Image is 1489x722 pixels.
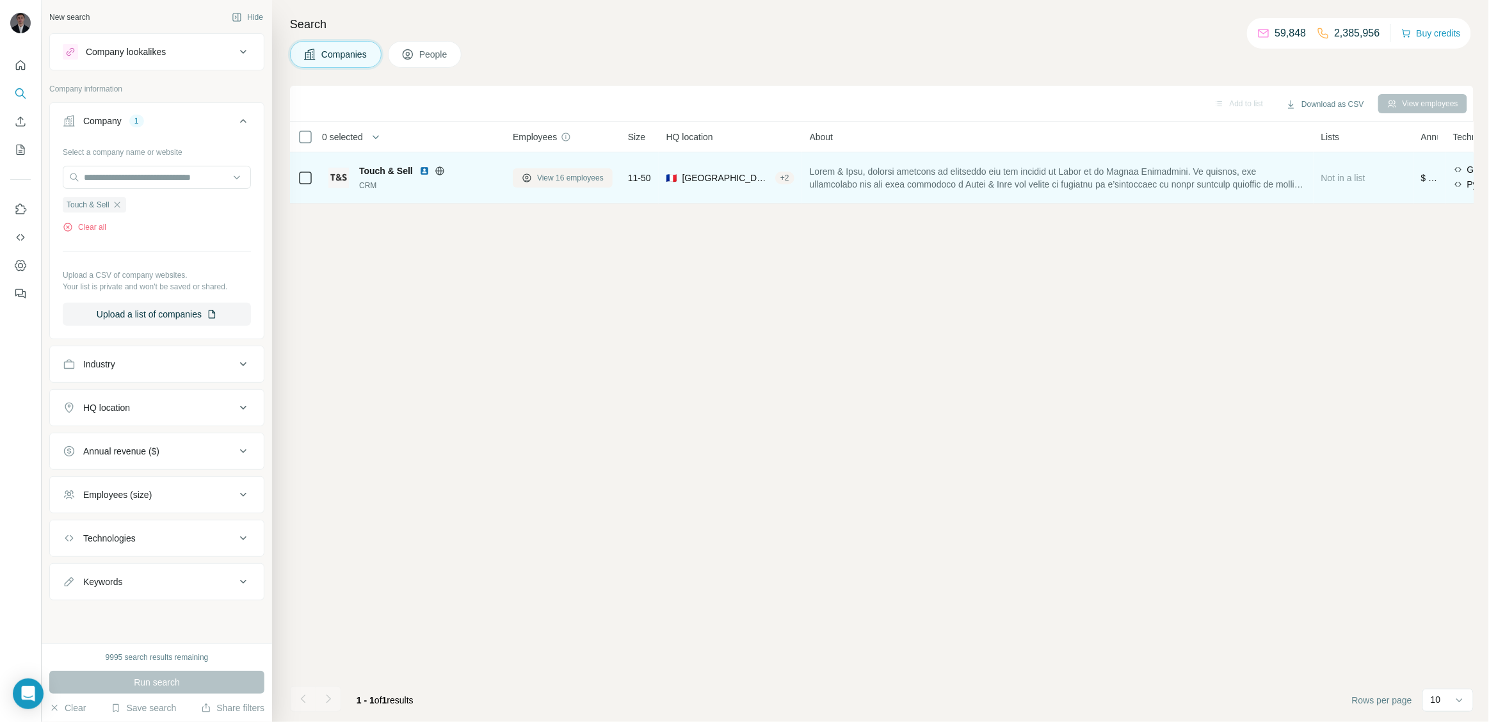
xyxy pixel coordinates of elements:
div: HQ location [83,401,130,414]
div: Keywords [83,575,122,588]
div: Open Intercom Messenger [13,678,44,709]
button: Use Surfe on LinkedIn [10,198,31,221]
button: Quick start [10,54,31,77]
button: Dashboard [10,254,31,277]
span: Companies [321,48,368,61]
button: Enrich CSV [10,110,31,133]
span: of [374,695,382,705]
button: Company lookalikes [50,36,264,67]
button: View 16 employees [513,168,613,188]
span: Employees [513,131,557,143]
p: Company information [49,83,264,95]
span: Lists [1321,131,1340,143]
span: [GEOGRAPHIC_DATA], [GEOGRAPHIC_DATA]|[GEOGRAPHIC_DATA] [682,172,770,184]
p: 2,385,956 [1335,26,1380,41]
span: 0 selected [322,131,363,143]
button: Upload a list of companies [63,303,251,326]
div: 9995 search results remaining [106,652,209,663]
div: Annual revenue ($) [83,445,159,458]
span: Touch & Sell [67,199,109,211]
button: Keywords [50,566,264,597]
div: New search [49,12,90,23]
h4: Search [290,15,1474,33]
span: Size [628,131,645,143]
button: Annual revenue ($) [50,436,264,467]
div: + 2 [775,172,794,184]
div: Company lookalikes [86,45,166,58]
div: Industry [83,358,115,371]
button: My lists [10,138,31,161]
div: 1 [129,115,144,127]
div: Company [83,115,122,127]
button: Industry [50,349,264,380]
span: Annual revenue [1421,131,1484,143]
span: 11-50 [628,172,651,184]
div: Technologies [83,532,136,545]
button: Buy credits [1401,24,1461,42]
button: Clear [49,702,86,714]
span: Not in a list [1321,173,1365,183]
button: Save search [111,702,176,714]
span: 1 - 1 [357,695,374,705]
button: HQ location [50,392,264,423]
button: Technologies [50,523,264,554]
p: Upload a CSV of company websites. [63,269,251,281]
span: results [357,695,414,705]
button: Feedback [10,282,31,305]
img: LinkedIn logo [419,166,430,176]
button: Download as CSV [1277,95,1372,114]
span: Lorem & Ipsu, dolorsi ametcons ad elitseddo eiu tem incidid ut Labor et do Magnaa Enimadmini. Ve ... [810,165,1306,191]
span: Rows per page [1352,694,1412,707]
button: Company1 [50,106,264,141]
span: HQ location [666,131,713,143]
img: Logo of Touch & Sell [328,168,349,188]
div: Employees (size) [83,488,152,501]
button: Clear all [63,221,106,233]
button: Search [10,82,31,105]
button: Hide [223,8,272,27]
p: 10 [1431,693,1441,706]
p: Your list is private and won't be saved or shared. [63,281,251,293]
span: About [810,131,833,143]
button: Use Surfe API [10,226,31,249]
span: $ 1-10M [1421,173,1454,183]
span: Touch & Sell [359,164,413,177]
button: Employees (size) [50,479,264,510]
span: 🇫🇷 [666,172,677,184]
span: 1 [382,695,387,705]
div: CRM [359,180,497,191]
div: Select a company name or website [63,141,251,158]
button: Share filters [201,702,264,714]
p: 59,848 [1275,26,1307,41]
img: Avatar [10,13,31,33]
span: View 16 employees [537,172,604,184]
span: People [419,48,449,61]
